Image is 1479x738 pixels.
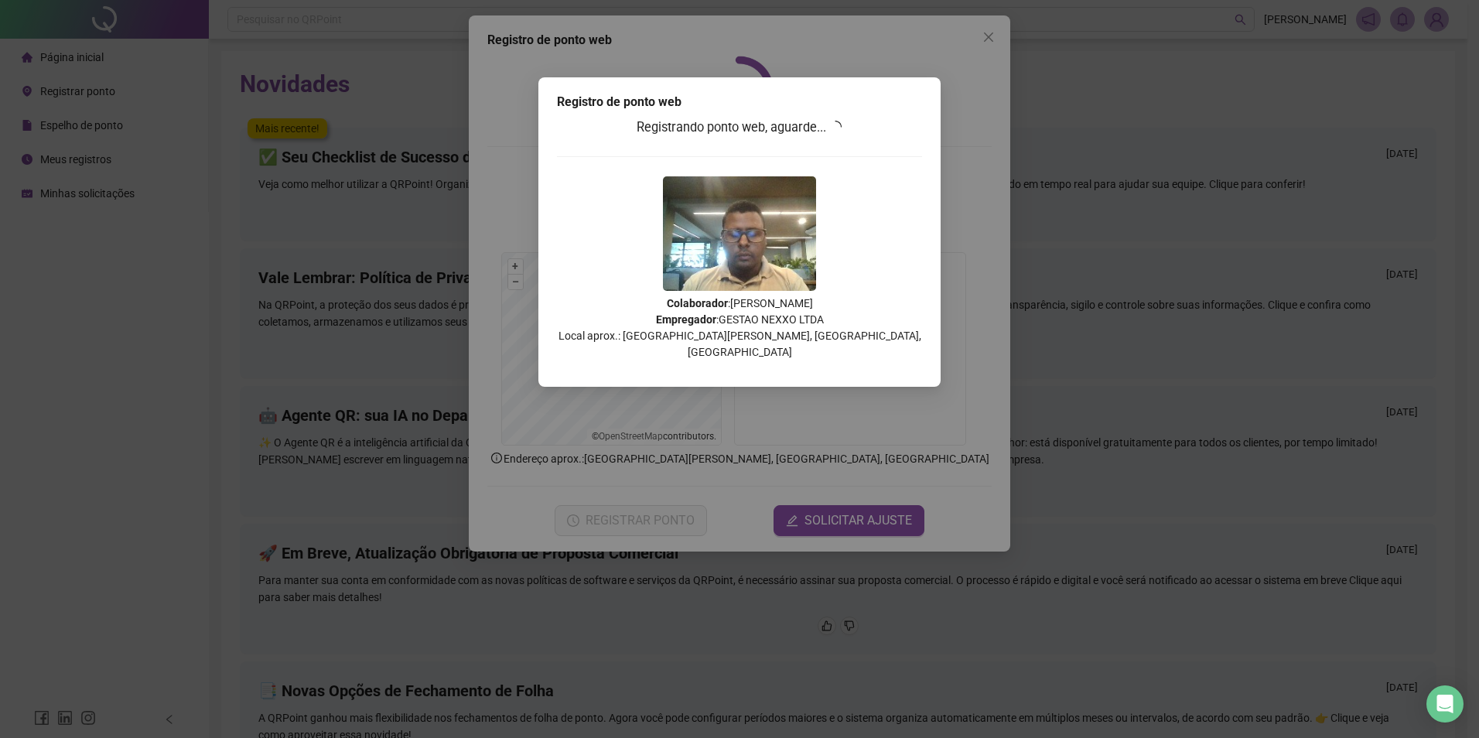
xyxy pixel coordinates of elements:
span: loading [827,118,845,135]
strong: Empregador [656,313,716,326]
div: Registro de ponto web [557,93,922,111]
h3: Registrando ponto web, aguarde... [557,118,922,138]
p: : [PERSON_NAME] : GESTAO NEXXO LTDA Local aprox.: [GEOGRAPHIC_DATA][PERSON_NAME], [GEOGRAPHIC_DAT... [557,296,922,360]
div: Open Intercom Messenger [1426,685,1464,723]
strong: Colaborador [667,297,728,309]
img: 9k= [663,176,816,291]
